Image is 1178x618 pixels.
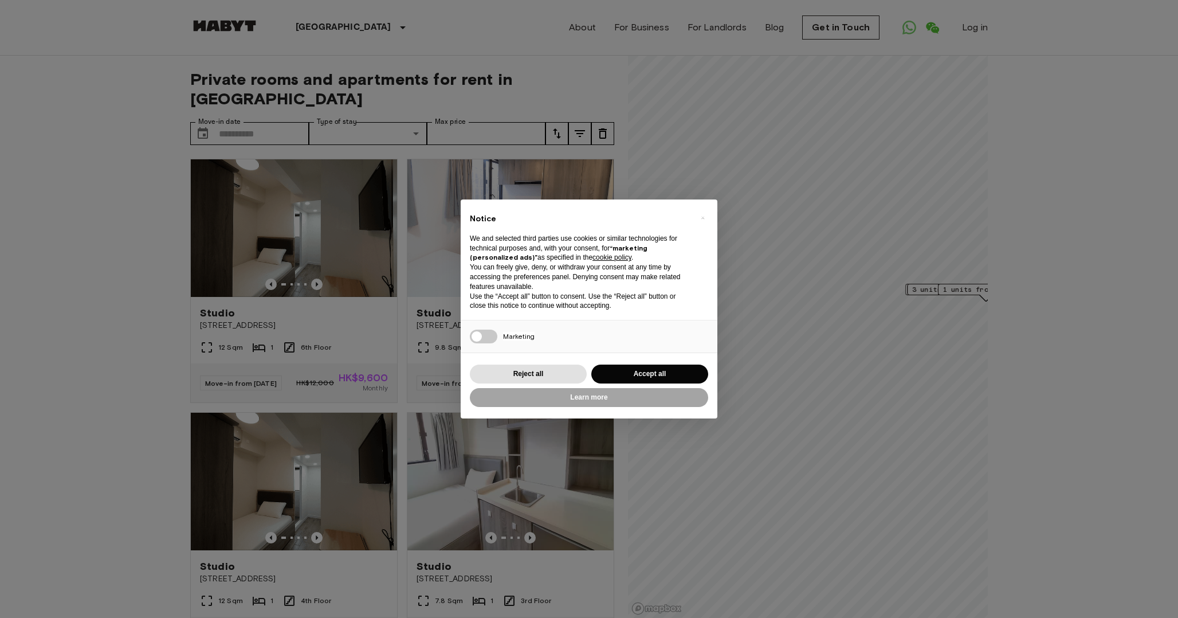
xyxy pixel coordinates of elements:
p: Use the “Accept all” button to consent. Use the “Reject all” button or close this notice to conti... [470,292,690,311]
button: Close this notice [693,209,712,227]
span: Marketing [503,332,535,341]
button: Reject all [470,365,587,384]
p: We and selected third parties use cookies or similar technologies for technical purposes and, wit... [470,234,690,263]
span: × [701,211,705,225]
strong: “marketing (personalized ads)” [470,244,647,262]
button: Accept all [591,365,708,384]
p: You can freely give, deny, or withdraw your consent at any time by accessing the preferences pane... [470,263,690,291]
h2: Notice [470,213,690,225]
button: Learn more [470,388,708,407]
a: cookie policy [592,253,631,261]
